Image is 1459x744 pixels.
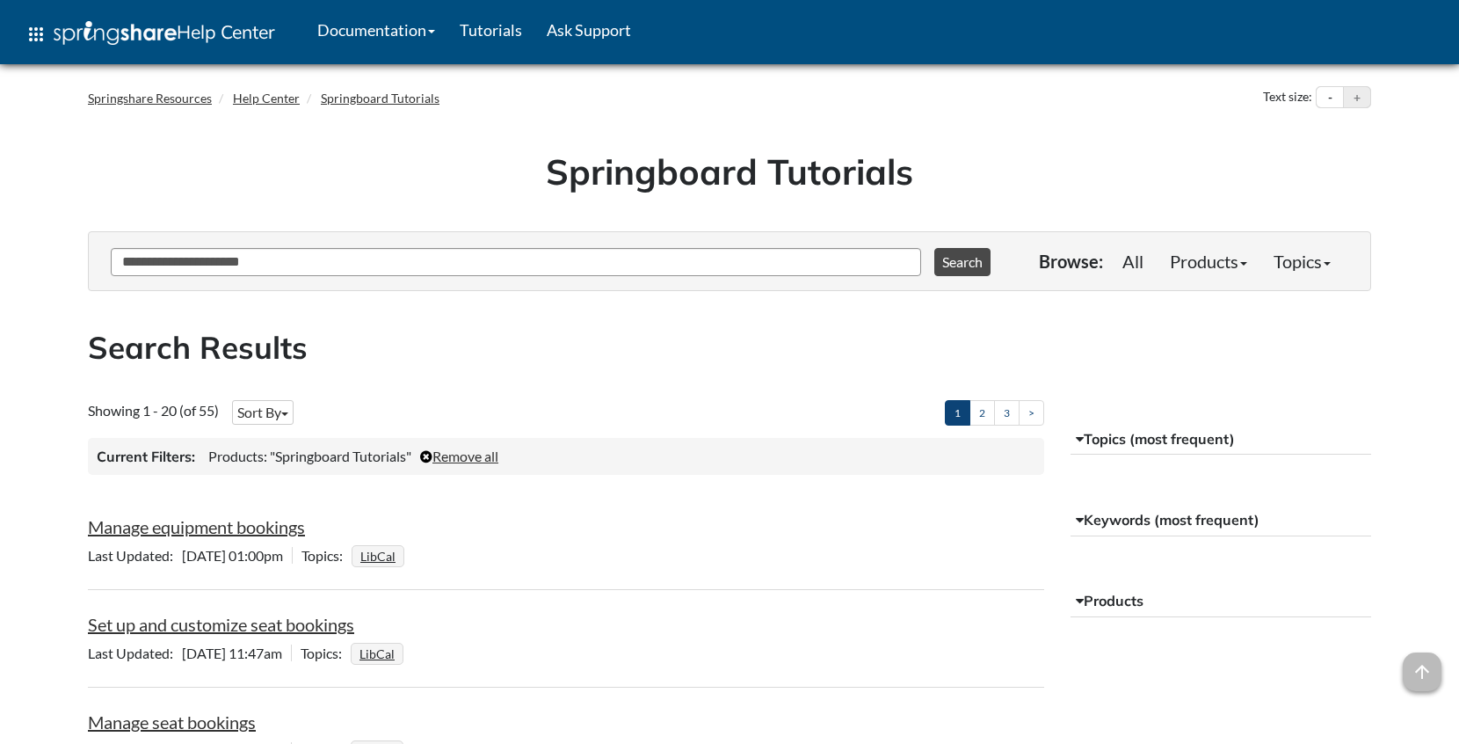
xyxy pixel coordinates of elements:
h1: Springboard Tutorials [101,147,1358,196]
a: LibCal [358,543,398,569]
button: Topics (most frequent) [1071,424,1372,456]
button: Search [934,248,991,276]
span: Topics [301,547,352,564]
span: Last Updated [88,547,182,564]
p: Browse: [1039,249,1103,274]
span: Help Center [177,20,275,43]
a: arrow_upward [1403,654,1441,675]
span: apps [25,24,47,45]
a: apps Help Center [13,8,287,61]
a: Documentation [305,8,447,52]
span: Last Updated [88,645,182,661]
span: Topics [301,645,351,661]
span: Products: [208,448,267,464]
a: Set up and customize seat bookings [88,614,354,635]
a: Products [1157,244,1260,279]
button: Increase text size [1344,87,1370,108]
a: LibCal [357,641,397,667]
h2: Search Results [88,326,1371,369]
button: Sort By [232,400,294,425]
ul: Pagination of search results [945,400,1044,426]
a: > [1019,400,1044,426]
a: Remove all [420,448,498,464]
a: 1 [945,400,970,426]
a: Ask Support [534,8,643,52]
a: All [1109,244,1157,279]
a: Manage seat bookings [88,711,256,733]
ul: Topics [352,547,409,564]
span: [DATE] 01:00pm [88,547,292,564]
div: Text size: [1259,86,1316,109]
a: Topics [1260,244,1344,279]
ul: Topics [351,645,408,661]
button: Products [1071,586,1372,617]
button: Keywords (most frequent) [1071,505,1372,536]
a: 3 [994,400,1020,426]
span: [DATE] 11:47am [88,645,291,661]
a: Manage equipment bookings [88,516,305,537]
img: Springshare [54,21,177,45]
a: 2 [969,400,995,426]
button: Decrease text size [1317,87,1343,108]
span: arrow_upward [1403,653,1441,691]
a: Springboard Tutorials [321,91,439,106]
span: Showing 1 - 20 (of 55) [88,402,219,419]
h3: Current Filters [97,447,195,466]
a: Tutorials [447,8,534,52]
span: "Springboard Tutorials" [270,448,411,464]
a: Springshare Resources [88,91,212,106]
a: Help Center [233,91,300,106]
